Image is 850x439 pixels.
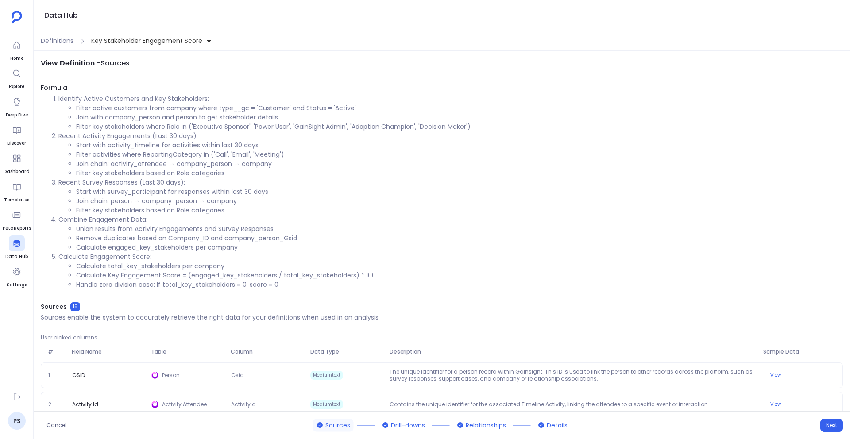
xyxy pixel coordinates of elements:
[310,371,343,380] span: Mediumtext
[765,370,786,381] button: View
[76,141,843,150] li: Start with activity_timeline for activities within last 30 days
[44,348,68,355] span: #
[76,271,843,280] li: Calculate Key Engagement Score = (engaged_key_stakeholders / total_key_stakeholders) * 100
[147,348,227,355] span: Table
[547,420,568,430] span: Details
[6,112,28,119] span: Deep Dive
[76,280,843,289] li: Handle zero division case: If total_key_stakeholders = 0, score = 0
[41,58,100,68] span: View Definition -
[228,401,307,408] span: ActivityId
[58,252,843,262] p: Calculate Engagement Score:
[7,122,26,147] a: Discover
[386,348,760,355] span: Description
[76,113,843,122] li: Join with company_person and person to get stakeholder details
[89,34,214,48] button: Key Stakeholder Engagement Score
[58,131,843,141] p: Recent Activity Engagements (Last 30 days):
[8,412,26,430] a: PS
[91,36,202,46] span: Key Stakeholder Engagement Score
[162,401,224,408] span: Activity Attendee
[453,419,510,431] button: Relationships
[5,235,28,260] a: Data Hub
[9,55,25,62] span: Home
[41,36,73,46] span: Definitions
[58,178,843,187] p: Recent Survey Responses (Last 30 days):
[7,264,27,289] a: Settings
[4,179,29,204] a: Templates
[76,159,843,169] li: Join chain: activity_attendee → company_person → company
[76,187,843,196] li: Start with survey_participant for responses within last 30 days
[76,206,843,215] li: Filter key stakeholders based on Role categories
[44,9,78,22] h1: Data Hub
[58,94,843,104] p: Identify Active Customers and Key Stakeholders:
[76,122,843,131] li: Filter key stakeholders where Role in ('Executive Sponsor', 'Power User', 'GainSight Admin', 'Ado...
[466,420,506,430] span: Relationships
[69,372,89,379] span: GSID
[4,150,30,175] a: Dashboard
[9,65,25,90] a: Explore
[379,419,429,431] button: Drill-downs
[41,419,72,432] button: Cancel
[534,419,571,431] button: Details
[227,348,307,355] span: Column
[5,253,28,260] span: Data Hub
[76,196,843,206] li: Join chain: person → company_person → company
[76,234,843,243] li: Remove duplicates based on Company_ID and company_person_Gsid
[9,83,25,90] span: Explore
[9,37,25,62] a: Home
[41,334,97,341] span: User picked columns
[76,262,843,271] li: Calculate total_key_stakeholders per company
[386,368,759,382] p: The unique identifier for a person record within Gainsight. This ID is used to link the person to...
[310,400,343,409] span: Mediumtext
[100,58,130,68] span: Sources
[386,401,759,408] p: Contains the unique identifier for the associated Timeline Activity, linking the attendee to a sp...
[76,224,843,234] li: Union results from Activity Engagements and Survey Responses
[7,140,26,147] span: Discover
[6,94,28,119] a: Deep Dive
[162,372,224,379] span: Person
[307,348,386,355] span: Data Type
[41,302,67,311] span: Sources
[3,225,31,232] span: PetaReports
[41,313,379,322] p: Sources enable the system to accurately retrieve the right data for your definitions when used in...
[313,419,354,431] button: Sources
[69,401,102,408] span: Activity Id
[76,169,843,178] li: Filter key stakeholders based on Role categories
[765,399,786,410] button: View
[7,281,27,289] span: Settings
[45,401,69,408] span: 2.
[76,150,843,159] li: Filter activities where ReportingCategory in ('Call', 'Email', 'Meeting')
[760,348,839,355] span: Sample Data
[58,215,843,224] p: Combine Engagement Data:
[76,104,843,113] li: Filter active customers from company where type__gc = 'Customer' and Status = 'Active'
[4,196,29,204] span: Templates
[391,420,425,430] span: Drill-downs
[3,207,31,232] a: PetaReports
[4,168,30,175] span: Dashboard
[325,420,350,430] span: Sources
[68,348,148,355] span: Field Name
[12,11,22,24] img: petavue logo
[70,302,80,311] span: 15
[820,419,843,432] button: Next
[228,372,307,379] span: Gsid
[41,83,843,92] span: Formula
[76,243,843,252] li: Calculate engaged_key_stakeholders per company
[45,372,69,379] span: 1.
